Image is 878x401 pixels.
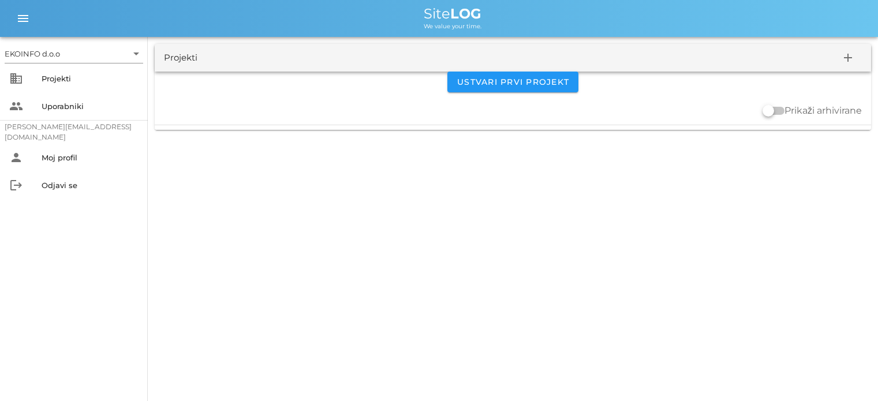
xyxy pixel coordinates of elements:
[9,151,23,164] i: person
[42,181,139,190] div: Odjavi se
[841,51,855,65] i: add
[457,77,569,87] span: Ustvari prvi projekt
[42,153,139,162] div: Moj profil
[129,47,143,61] i: arrow_drop_down
[424,5,481,22] span: Site
[42,102,139,111] div: Uporabniki
[447,72,578,92] button: Ustvari prvi projekt
[16,12,30,25] i: menu
[5,48,60,59] div: EKOINFO d.o.o
[42,74,139,83] div: Projekti
[9,72,23,85] i: business
[9,178,23,192] i: logout
[5,44,143,63] div: EKOINFO d.o.o
[424,23,481,30] span: We value your time.
[784,105,862,117] label: Prikaži arhivirane
[450,5,481,22] b: LOG
[164,51,197,65] div: Projekti
[9,99,23,113] i: people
